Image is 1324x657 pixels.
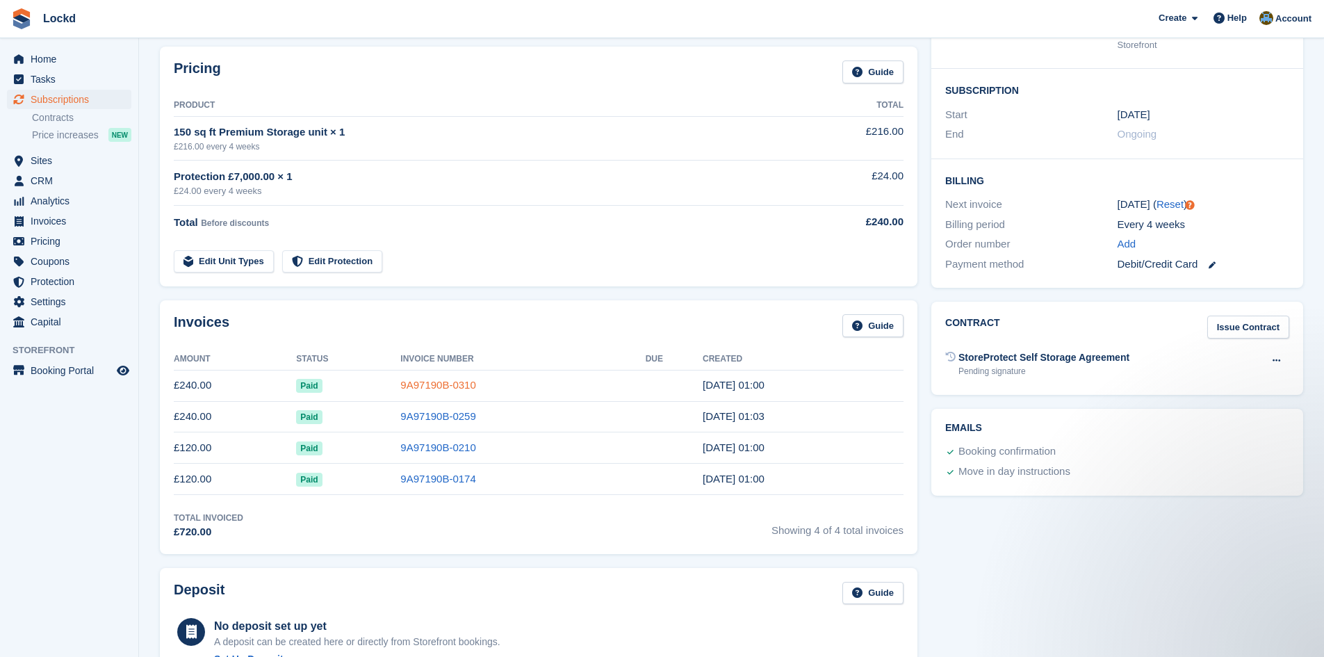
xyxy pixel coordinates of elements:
div: £216.00 every 4 weeks [174,140,792,153]
h2: Deposit [174,582,224,605]
a: Preview store [115,362,131,379]
a: Contracts [32,111,131,124]
div: Every 4 weeks [1118,217,1289,233]
div: Protection £7,000.00 × 1 [174,169,792,185]
div: £24.00 every 4 weeks [174,184,792,198]
div: Move in day instructions [958,464,1070,480]
a: menu [7,232,131,251]
a: menu [7,312,131,332]
span: Total [174,216,198,228]
a: Guide [842,582,904,605]
span: Sites [31,151,114,170]
h2: Emails [945,423,1289,434]
th: Amount [174,348,296,371]
div: Order number [945,236,1117,252]
a: 9A97190B-0174 [400,473,475,485]
div: Booking confirmation [958,444,1056,460]
span: Account [1275,12,1311,26]
th: Product [174,95,792,117]
span: Help [1227,11,1247,25]
td: £120.00 [174,464,296,495]
span: Paid [296,410,322,424]
span: Subscriptions [31,90,114,109]
span: Paid [296,379,322,393]
span: Before discounts [201,218,269,228]
div: £240.00 [792,214,904,230]
div: [DATE] ( ) [1118,197,1289,213]
a: menu [7,361,131,380]
div: StoreProtect Self Storage Agreement [958,350,1129,365]
span: Analytics [31,191,114,211]
h2: Contract [945,316,1000,339]
span: Coupons [31,252,114,271]
span: Price increases [32,129,99,142]
a: Reset [1157,198,1184,210]
td: £240.00 [174,401,296,432]
div: NEW [108,128,131,142]
span: Invoices [31,211,114,231]
span: Showing 4 of 4 total invoices [771,512,904,540]
div: Pending signature [958,365,1129,378]
h2: Invoices [174,314,229,337]
a: menu [7,70,131,89]
span: Paid [296,473,322,487]
div: Payment method [945,257,1117,273]
span: CRM [31,171,114,190]
a: menu [7,292,131,311]
div: Storefront [1118,38,1289,52]
a: Add [1118,236,1136,252]
a: menu [7,171,131,190]
h2: Subscription [945,83,1289,97]
span: Protection [31,272,114,291]
a: menu [7,90,131,109]
h2: Pricing [174,60,221,83]
a: 9A97190B-0210 [400,441,475,453]
a: 9A97190B-0259 [400,410,475,422]
a: Issue Contract [1207,316,1289,339]
a: Edit Unit Types [174,250,274,273]
span: Ongoing [1118,128,1157,140]
th: Total [792,95,904,117]
span: Storefront [13,343,138,357]
span: Paid [296,441,322,455]
time: 2025-07-05 00:00:00 UTC [1118,107,1150,123]
a: Guide [842,60,904,83]
a: menu [7,49,131,69]
a: menu [7,191,131,211]
td: £240.00 [174,370,296,401]
a: menu [7,211,131,231]
a: Lockd [38,7,81,30]
div: Debit/Credit Card [1118,257,1289,273]
a: Price increases NEW [32,127,131,143]
td: £216.00 [792,116,904,160]
a: 9A97190B-0310 [400,379,475,391]
div: End [945,127,1117,143]
th: Status [296,348,400,371]
img: Paul Budding [1259,11,1273,25]
th: Invoice Number [400,348,645,371]
span: Create [1159,11,1186,25]
th: Due [646,348,703,371]
a: menu [7,252,131,271]
div: Tooltip anchor [1184,199,1196,211]
a: menu [7,272,131,291]
img: stora-icon-8386f47178a22dfd0bd8f6a31ec36ba5ce8667c1dd55bd0f319d3a0aa187defe.svg [11,8,32,29]
span: Booking Portal [31,361,114,380]
span: Pricing [31,232,114,251]
div: 150 sq ft Premium Storage unit × 1 [174,124,792,140]
span: Tasks [31,70,114,89]
a: Edit Protection [282,250,382,273]
div: £720.00 [174,524,243,540]
div: Billing period [945,217,1117,233]
time: 2025-08-30 00:03:30 UTC [703,410,765,422]
div: No deposit set up yet [214,618,500,635]
time: 2025-07-05 00:00:38 UTC [703,473,765,485]
h2: Billing [945,173,1289,187]
div: Total Invoiced [174,512,243,524]
td: £120.00 [174,432,296,464]
th: Created [703,348,904,371]
a: Guide [842,314,904,337]
a: menu [7,151,131,170]
span: Home [31,49,114,69]
div: Next invoice [945,197,1117,213]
